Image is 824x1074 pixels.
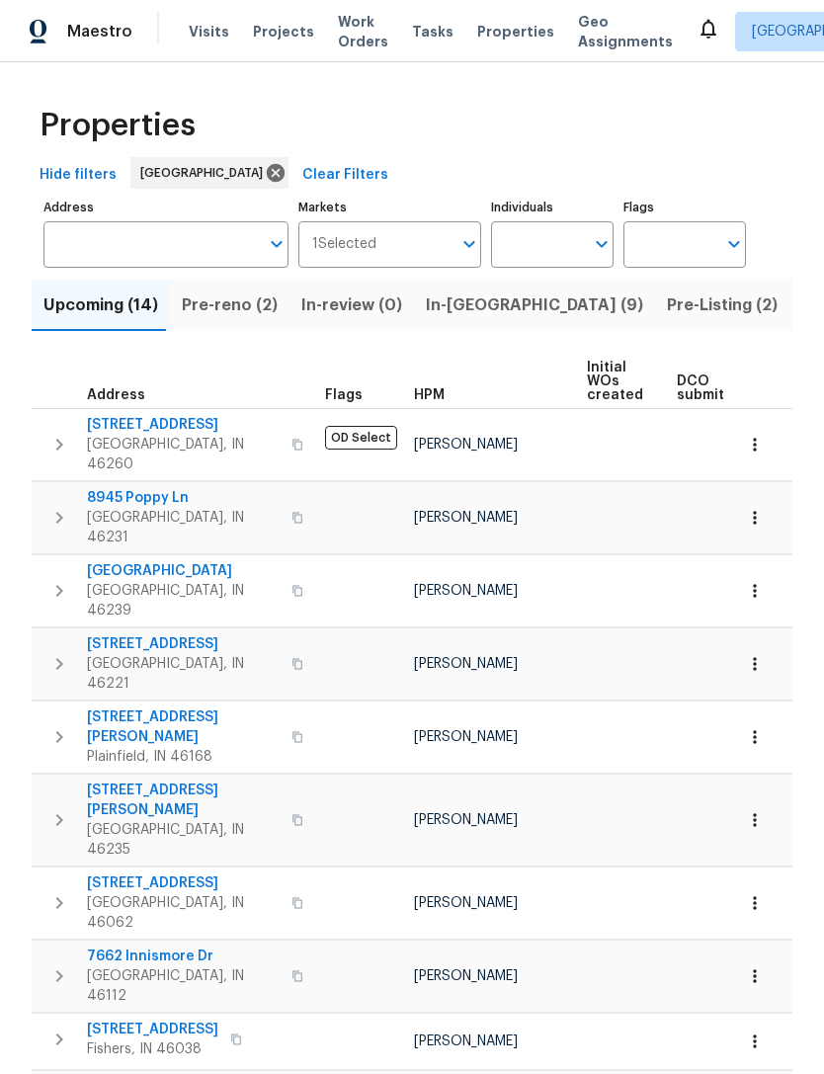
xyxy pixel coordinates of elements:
[87,947,280,966] span: 7662 Innismore Dr
[43,202,288,213] label: Address
[253,22,314,41] span: Projects
[301,291,402,319] span: In-review (0)
[414,1034,518,1048] span: [PERSON_NAME]
[67,22,132,41] span: Maestro
[87,654,280,694] span: [GEOGRAPHIC_DATA], IN 46221
[720,230,748,258] button: Open
[87,508,280,547] span: [GEOGRAPHIC_DATA], IN 46231
[87,488,280,508] span: 8945 Poppy Ln
[298,202,482,213] label: Markets
[294,157,396,194] button: Clear Filters
[87,561,280,581] span: [GEOGRAPHIC_DATA]
[414,813,518,827] span: [PERSON_NAME]
[130,157,288,189] div: [GEOGRAPHIC_DATA]
[325,426,397,450] span: OD Select
[588,230,616,258] button: Open
[43,291,158,319] span: Upcoming (14)
[491,202,614,213] label: Individuals
[325,388,363,402] span: Flags
[587,361,643,402] span: Initial WOs created
[87,581,280,620] span: [GEOGRAPHIC_DATA], IN 46239
[312,236,376,253] span: 1 Selected
[87,966,280,1006] span: [GEOGRAPHIC_DATA], IN 46112
[40,163,117,188] span: Hide filters
[414,584,518,598] span: [PERSON_NAME]
[623,202,746,213] label: Flags
[263,230,290,258] button: Open
[87,1020,218,1039] span: [STREET_ADDRESS]
[87,747,280,767] span: Plainfield, IN 46168
[477,22,554,41] span: Properties
[414,969,518,983] span: [PERSON_NAME]
[140,163,271,183] span: [GEOGRAPHIC_DATA]
[87,634,280,654] span: [STREET_ADDRESS]
[87,388,145,402] span: Address
[87,1039,218,1059] span: Fishers, IN 46038
[414,730,518,744] span: [PERSON_NAME]
[40,116,196,135] span: Properties
[87,707,280,747] span: [STREET_ADDRESS][PERSON_NAME]
[414,388,445,402] span: HPM
[87,893,280,933] span: [GEOGRAPHIC_DATA], IN 46062
[338,12,388,51] span: Work Orders
[412,25,453,39] span: Tasks
[426,291,643,319] span: In-[GEOGRAPHIC_DATA] (9)
[87,435,280,474] span: [GEOGRAPHIC_DATA], IN 46260
[414,438,518,452] span: [PERSON_NAME]
[667,291,778,319] span: Pre-Listing (2)
[87,415,280,435] span: [STREET_ADDRESS]
[32,157,124,194] button: Hide filters
[455,230,483,258] button: Open
[87,873,280,893] span: [STREET_ADDRESS]
[182,291,278,319] span: Pre-reno (2)
[87,820,280,860] span: [GEOGRAPHIC_DATA], IN 46235
[578,12,673,51] span: Geo Assignments
[189,22,229,41] span: Visits
[302,163,388,188] span: Clear Filters
[414,657,518,671] span: [PERSON_NAME]
[87,781,280,820] span: [STREET_ADDRESS][PERSON_NAME]
[414,511,518,525] span: [PERSON_NAME]
[414,896,518,910] span: [PERSON_NAME]
[677,374,748,402] span: DCO submitted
